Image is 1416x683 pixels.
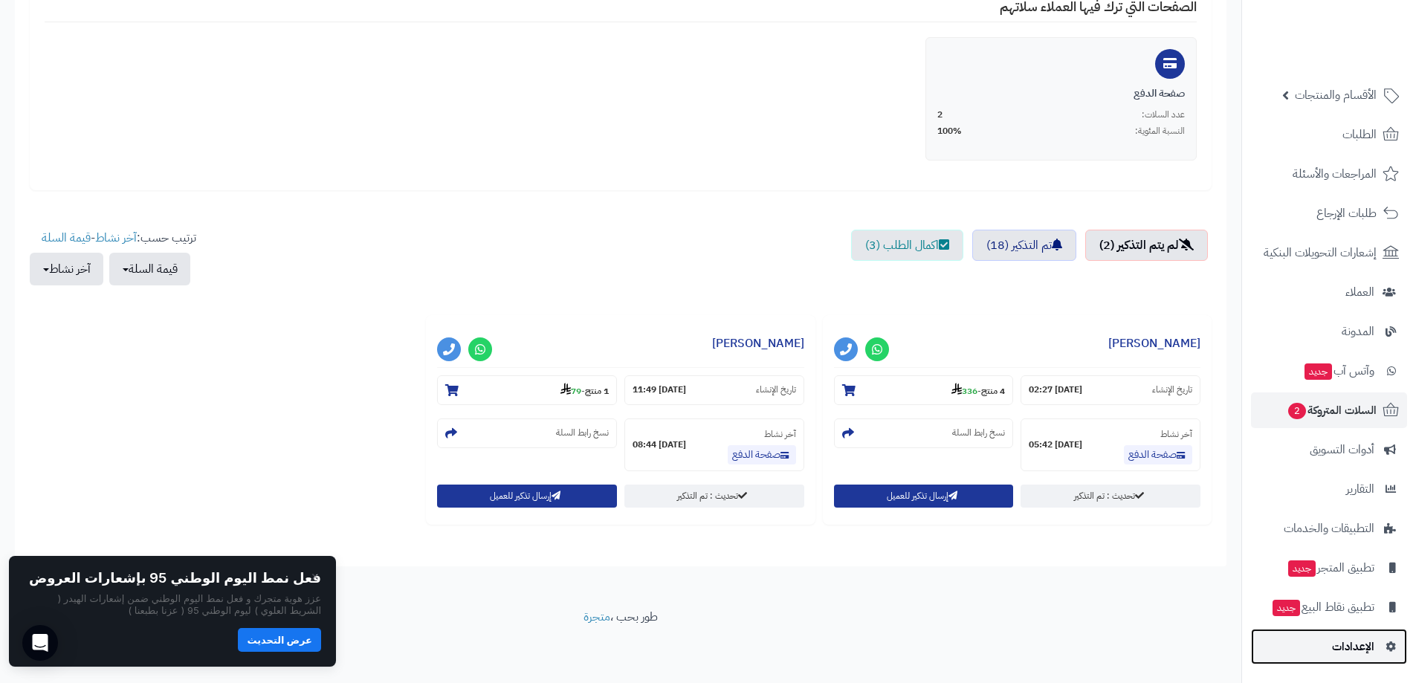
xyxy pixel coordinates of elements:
strong: 79 [560,384,581,398]
span: إشعارات التحويلات البنكية [1264,242,1377,263]
a: آخر نشاط [95,229,137,247]
a: التطبيقات والخدمات [1251,511,1407,546]
a: صفحة الدفع [1124,445,1192,464]
a: المراجعات والأسئلة [1251,156,1407,192]
a: التقارير [1251,471,1407,507]
span: 2 [1288,403,1306,419]
span: جديد [1288,560,1316,577]
a: العملاء [1251,274,1407,310]
ul: ترتيب حسب: - [30,230,196,285]
span: عدد السلات: [1142,109,1185,121]
small: - [951,383,1005,398]
small: آخر نشاط [1160,427,1192,441]
a: وآتس آبجديد [1251,353,1407,389]
span: أدوات التسويق [1310,439,1374,460]
small: نسخ رابط السلة [556,427,609,439]
a: قيمة السلة [42,229,91,247]
span: تطبيق نقاط البيع [1271,597,1374,618]
section: نسخ رابط السلة [834,418,1014,448]
strong: [DATE] 02:27 [1029,383,1082,396]
strong: 336 [951,384,977,398]
strong: 1 منتج [585,384,609,398]
strong: [DATE] 05:42 [1029,438,1082,451]
section: 4 منتج-336 [834,375,1014,405]
a: [PERSON_NAME] [1108,334,1200,352]
span: وآتس آب [1303,360,1374,381]
span: المدونة [1342,321,1374,342]
a: تحديث : تم التذكير [1021,485,1200,508]
a: إشعارات التحويلات البنكية [1251,235,1407,271]
a: تحديث : تم التذكير [624,485,804,508]
strong: [DATE] 11:49 [633,383,686,396]
a: تطبيق المتجرجديد [1251,550,1407,586]
a: تطبيق نقاط البيعجديد [1251,589,1407,625]
span: التطبيقات والخدمات [1284,518,1374,539]
span: الأقسام والمنتجات [1295,85,1377,106]
span: النسبة المئوية: [1135,125,1185,137]
button: عرض التحديث [238,628,321,652]
a: متجرة [583,608,610,626]
span: المراجعات والأسئلة [1293,164,1377,184]
span: الطلبات [1342,124,1377,145]
a: الإعدادات [1251,629,1407,664]
div: صفحة الدفع [937,86,1185,101]
span: العملاء [1345,282,1374,302]
button: قيمة السلة [109,253,190,285]
a: أدوات التسويق [1251,432,1407,467]
a: اكمال الطلب (3) [851,230,963,261]
span: الإعدادات [1332,636,1374,657]
a: طلبات الإرجاع [1251,195,1407,231]
small: نسخ رابط السلة [952,427,1005,439]
span: 2 [937,109,943,121]
button: آخر نشاط [30,253,103,285]
a: لم يتم التذكير (2) [1085,230,1208,261]
span: السلات المتروكة [1287,400,1377,421]
small: آخر نشاط [764,427,796,441]
span: 100% [937,125,962,137]
button: إرسال تذكير للعميل [834,485,1014,508]
a: السلات المتروكة2 [1251,392,1407,428]
span: طلبات الإرجاع [1316,203,1377,224]
a: صفحة الدفع [728,445,796,464]
span: جديد [1273,600,1300,616]
a: تم التذكير (18) [972,230,1076,261]
section: نسخ رابط السلة [437,418,617,448]
span: تطبيق المتجر [1287,557,1374,578]
strong: [DATE] 08:44 [633,438,686,451]
small: تاريخ الإنشاء [756,383,796,396]
button: إرسال تذكير للعميل [437,485,617,508]
p: عزز هوية متجرك و فعل نمط اليوم الوطني ضمن إشعارات الهيدر ( الشريط العلوي ) ليوم الوطني 95 ( عزنا ... [24,592,321,617]
small: - [560,383,609,398]
small: تاريخ الإنشاء [1152,383,1192,396]
h2: فعل نمط اليوم الوطني 95 بإشعارات العروض [29,571,321,586]
div: Open Intercom Messenger [22,625,58,661]
span: التقارير [1346,479,1374,499]
a: [PERSON_NAME] [712,334,804,352]
a: المدونة [1251,314,1407,349]
section: 1 منتج-79 [437,375,617,405]
span: جديد [1305,363,1332,380]
a: الطلبات [1251,117,1407,152]
strong: 4 منتج [981,384,1005,398]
